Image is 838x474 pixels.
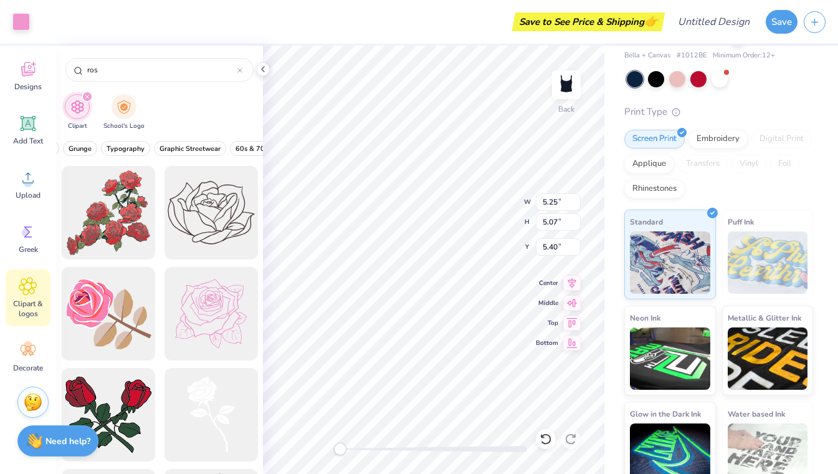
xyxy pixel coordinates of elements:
[160,144,221,153] span: Graphic Streetwear
[630,215,663,228] span: Standard
[624,130,685,148] div: Screen Print
[630,311,660,324] span: Neon Ink
[101,141,150,156] button: filter button
[86,64,237,76] input: Try "Stars"
[731,155,766,173] div: Vinyl
[630,407,701,420] span: Glow in the Dark Ink
[16,190,40,200] span: Upload
[334,443,346,455] div: Accessibility label
[14,82,42,92] span: Designs
[236,144,268,153] span: 60s & 70s
[688,130,748,148] div: Embroidery
[751,130,812,148] div: Digital Print
[103,122,145,131] span: School's Logo
[65,94,90,131] button: filter button
[624,105,813,119] div: Print Type
[536,278,558,288] span: Center
[766,10,798,34] button: Save
[630,231,710,294] img: Standard
[677,51,707,61] span: # 1012BE
[7,299,49,319] span: Clipart & logos
[728,231,808,294] img: Puff Ink
[630,327,710,390] img: Neon Ink
[728,311,801,324] span: Metallic & Glitter Ink
[678,155,728,173] div: Transfers
[770,155,799,173] div: Foil
[107,144,145,153] span: Typography
[515,12,662,31] div: Save to See Price & Shipping
[45,435,90,447] strong: Need help?
[536,318,558,328] span: Top
[230,141,274,156] button: filter button
[728,215,754,228] span: Puff Ink
[63,141,97,156] button: filter button
[668,9,759,34] input: Untitled Design
[154,141,226,156] button: filter button
[70,100,85,114] img: Clipart Image
[19,244,38,254] span: Greek
[536,338,558,348] span: Bottom
[117,100,131,114] img: School's Logo Image
[69,144,92,153] span: Grunge
[554,72,579,97] img: Back
[728,327,808,390] img: Metallic & Glitter Ink
[713,51,775,61] span: Minimum Order: 12 +
[103,94,145,131] button: filter button
[624,180,685,198] div: Rhinestones
[13,363,43,373] span: Decorate
[65,94,90,131] div: filter for Clipart
[624,155,674,173] div: Applique
[536,298,558,308] span: Middle
[558,104,574,115] div: Back
[13,136,43,146] span: Add Text
[728,407,785,420] span: Water based Ink
[644,14,658,29] span: 👉
[624,51,670,61] span: Bella + Canvas
[68,122,87,131] span: Clipart
[103,94,145,131] div: filter for School's Logo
